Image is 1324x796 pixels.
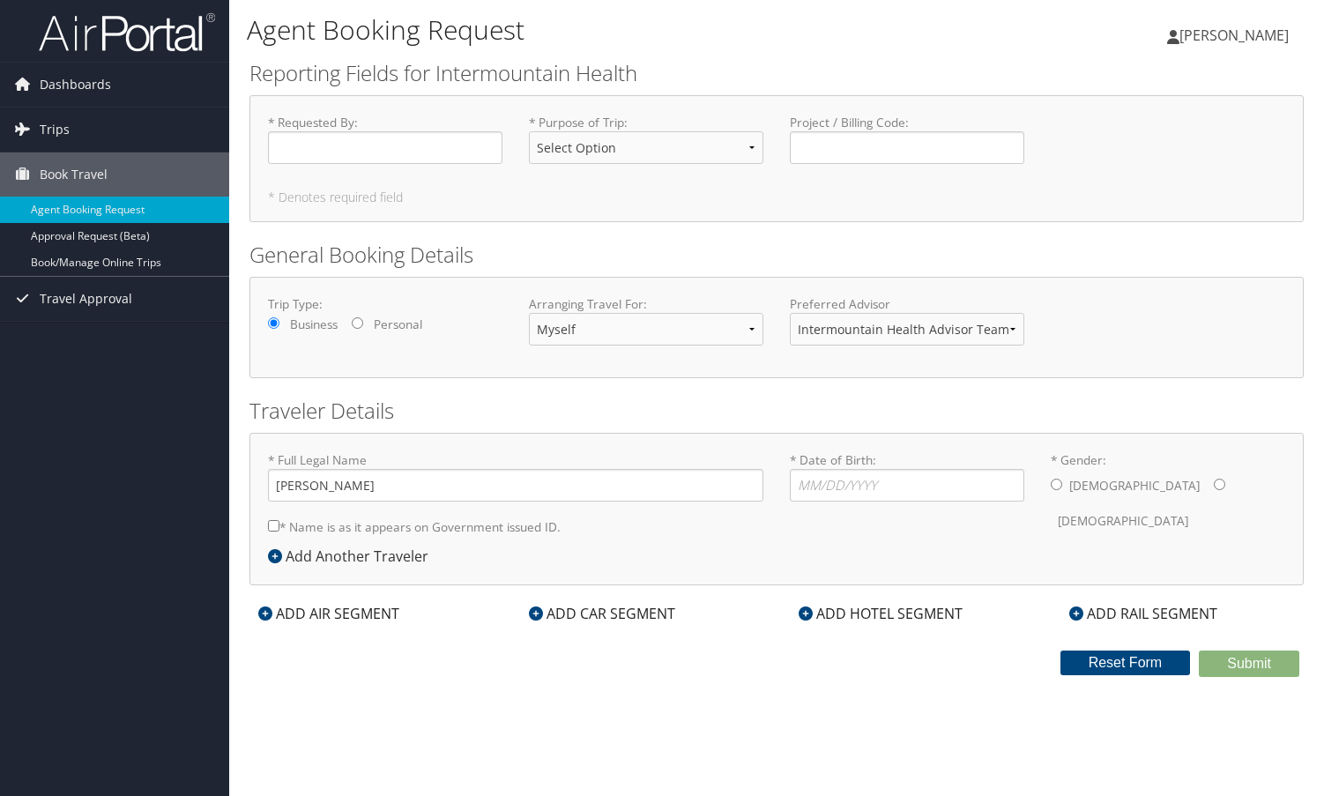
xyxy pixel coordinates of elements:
label: * Purpose of Trip : [529,114,763,178]
label: Personal [374,316,422,333]
label: Business [290,316,338,333]
span: Trips [40,108,70,152]
label: Project / Billing Code : [790,114,1024,164]
span: Dashboards [40,63,111,107]
label: Arranging Travel For: [529,295,763,313]
input: * Name is as it appears on Government issued ID. [268,520,279,532]
div: ADD CAR SEGMENT [520,603,684,624]
span: Travel Approval [40,277,132,321]
input: * Date of Birth: [790,469,1024,502]
div: ADD RAIL SEGMENT [1060,603,1226,624]
h2: Reporting Fields for Intermountain Health [249,58,1304,88]
div: ADD AIR SEGMENT [249,603,408,624]
h2: General Booking Details [249,240,1304,270]
label: * Requested By : [268,114,502,164]
label: * Date of Birth: [790,451,1024,502]
label: Preferred Advisor [790,295,1024,313]
button: Submit [1199,651,1299,677]
span: [PERSON_NAME] [1179,26,1289,45]
select: * Purpose of Trip: [529,131,763,164]
label: [DEMOGRAPHIC_DATA] [1058,504,1188,538]
button: Reset Form [1060,651,1191,675]
label: * Name is as it appears on Government issued ID. [268,510,561,543]
label: * Full Legal Name [268,451,763,502]
span: Book Travel [40,153,108,197]
input: * Gender:[DEMOGRAPHIC_DATA][DEMOGRAPHIC_DATA] [1214,479,1225,490]
input: Project / Billing Code: [790,131,1024,164]
h1: Agent Booking Request [247,11,953,48]
input: * Requested By: [268,131,502,164]
input: * Gender:[DEMOGRAPHIC_DATA][DEMOGRAPHIC_DATA] [1051,479,1062,490]
h2: Traveler Details [249,396,1304,426]
div: ADD HOTEL SEGMENT [790,603,971,624]
label: [DEMOGRAPHIC_DATA] [1069,469,1200,502]
h5: * Denotes required field [268,191,1285,204]
img: airportal-logo.png [39,11,215,53]
div: Add Another Traveler [268,546,437,567]
input: * Full Legal Name [268,469,763,502]
label: Trip Type: [268,295,502,313]
label: * Gender: [1051,451,1285,539]
a: [PERSON_NAME] [1167,9,1306,62]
